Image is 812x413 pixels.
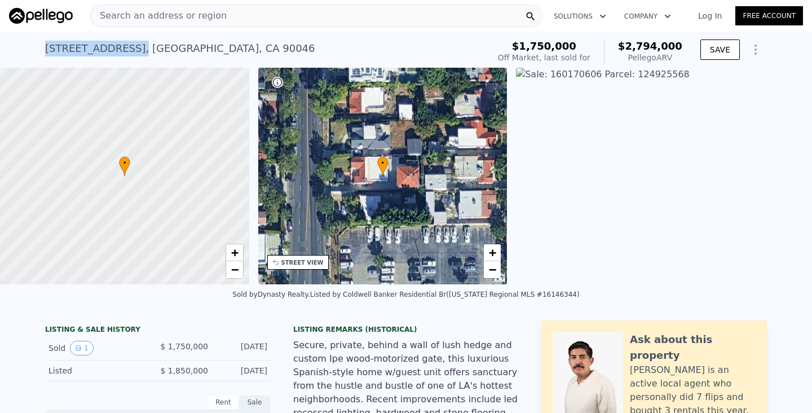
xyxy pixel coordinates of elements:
[735,6,803,25] a: Free Account
[700,39,740,60] button: SAVE
[377,158,389,168] span: •
[310,291,580,298] div: Listed by Coldwell Banker Residential Br ([US_STATE] Regional MLS #16146344)
[484,261,501,278] a: Zoom out
[119,156,130,176] div: •
[484,244,501,261] a: Zoom in
[618,52,682,63] div: Pellego ARV
[293,325,519,334] div: Listing Remarks (Historical)
[91,9,227,23] span: Search an address or region
[231,245,238,260] span: +
[685,10,735,21] a: Log In
[45,325,271,336] div: LISTING & SALE HISTORY
[70,341,94,355] button: View historical data
[618,40,682,52] span: $2,794,000
[512,40,576,52] span: $1,750,000
[119,158,130,168] span: •
[744,38,767,61] button: Show Options
[545,6,615,27] button: Solutions
[615,6,680,27] button: Company
[226,244,243,261] a: Zoom in
[217,341,267,355] div: [DATE]
[377,156,389,176] div: •
[9,8,73,24] img: Pellego
[281,258,324,267] div: STREET VIEW
[489,262,496,276] span: −
[160,366,208,375] span: $ 1,850,000
[45,41,315,56] div: [STREET_ADDRESS] , [GEOGRAPHIC_DATA] , CA 90046
[48,365,149,376] div: Listed
[217,365,267,376] div: [DATE]
[48,341,149,355] div: Sold
[630,332,756,363] div: Ask about this property
[489,245,496,260] span: +
[232,291,310,298] div: Sold by Dynasty Realty .
[160,342,208,351] span: $ 1,750,000
[226,261,243,278] a: Zoom out
[208,395,239,410] div: Rent
[239,395,271,410] div: Sale
[231,262,238,276] span: −
[498,52,590,63] div: Off Market, last sold for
